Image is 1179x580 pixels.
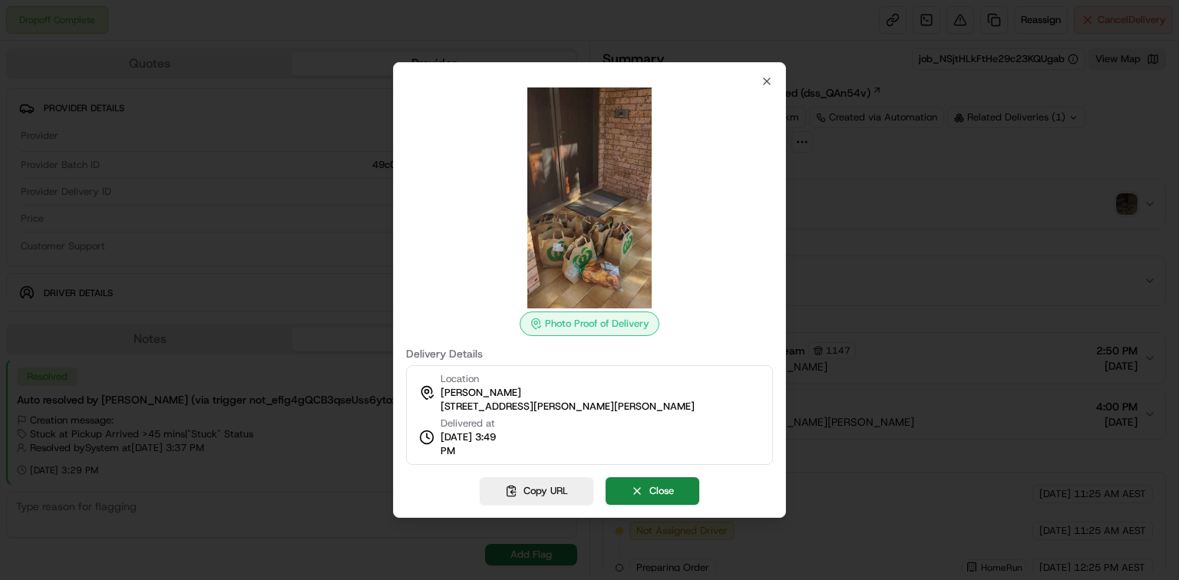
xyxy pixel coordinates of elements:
[406,348,773,359] label: Delivery Details
[441,430,511,458] span: [DATE] 3:49 PM
[441,400,695,414] span: [STREET_ADDRESS][PERSON_NAME][PERSON_NAME]
[479,87,700,308] img: photo_proof_of_delivery image
[441,417,511,430] span: Delivered at
[480,477,593,505] button: Copy URL
[441,372,479,386] span: Location
[441,386,521,400] span: [PERSON_NAME]
[606,477,699,505] button: Close
[520,311,659,336] div: Photo Proof of Delivery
